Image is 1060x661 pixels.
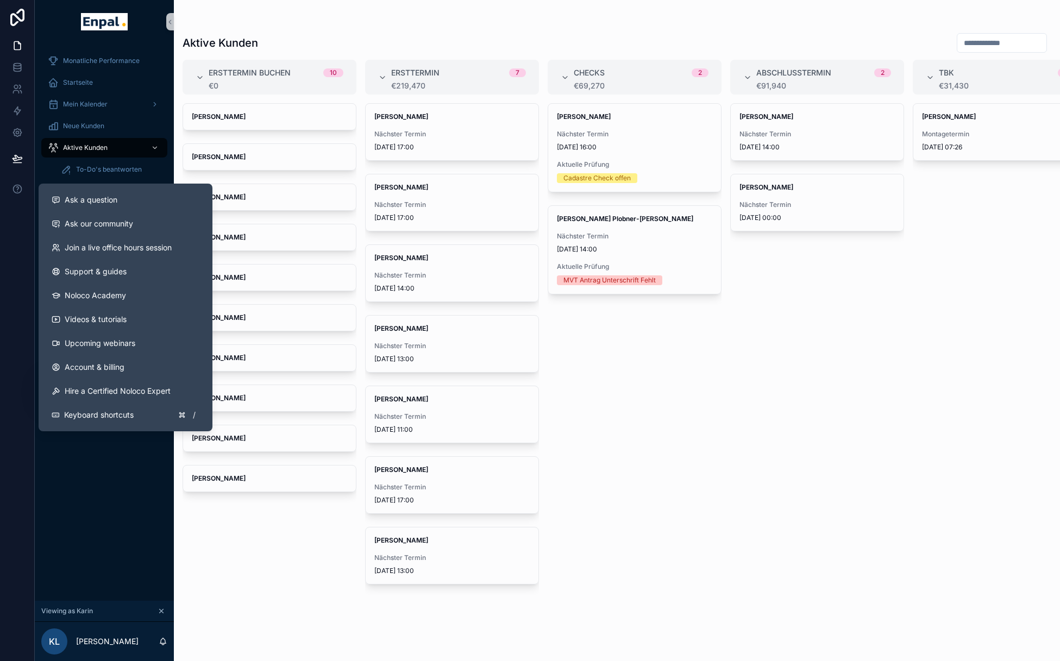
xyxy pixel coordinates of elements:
[43,188,208,212] button: Ask a question
[192,153,246,161] strong: [PERSON_NAME]
[41,607,93,615] span: Viewing as Karin
[43,236,208,260] a: Join a live office hours session
[391,67,440,78] span: Ersttermin
[41,138,167,158] a: Aktive Kunden
[922,112,976,121] strong: [PERSON_NAME]
[81,13,127,30] img: App logo
[41,116,167,136] a: Neue Kunden
[43,307,208,331] a: Videos & tutorials
[65,314,127,325] span: Videos & tutorials
[65,290,126,301] span: Noloco Academy
[192,193,246,201] strong: [PERSON_NAME]
[63,78,93,87] span: Startseite
[374,143,530,152] span: [DATE] 17:00
[365,244,539,302] a: [PERSON_NAME]Nächster Termin[DATE] 14:00
[374,465,428,474] strong: [PERSON_NAME]
[41,51,167,71] a: Monatliche Performance
[374,553,530,562] span: Nächster Termin
[183,35,258,51] h1: Aktive Kunden
[374,496,530,505] span: [DATE] 17:00
[41,95,167,114] a: Mein Kalender
[192,273,246,281] strong: [PERSON_NAME]
[739,112,793,121] strong: [PERSON_NAME]
[183,184,356,211] a: [PERSON_NAME]
[63,100,108,109] span: Mein Kalender
[374,395,428,403] strong: [PERSON_NAME]
[374,271,530,280] span: Nächster Termin
[739,130,895,139] span: Nächster Termin
[365,315,539,373] a: [PERSON_NAME]Nächster Termin[DATE] 13:00
[63,56,140,65] span: Monatliche Performance
[192,233,246,241] strong: [PERSON_NAME]
[756,67,831,78] span: Abschlusstermin
[192,474,246,482] strong: [PERSON_NAME]
[54,160,167,179] a: To-Do's beantworten
[192,434,246,442] strong: [PERSON_NAME]
[563,275,656,285] div: MVT Antrag Unterschrift Fehlt
[730,103,904,161] a: [PERSON_NAME]Nächster Termin[DATE] 14:00
[557,262,712,271] span: Aktuelle Prüfung
[548,103,722,192] a: [PERSON_NAME]Nächster Termin[DATE] 16:00Aktuelle PrüfungCadastre Check offen
[183,224,356,251] a: [PERSON_NAME]
[374,342,530,350] span: Nächster Termin
[65,218,133,229] span: Ask our community
[374,425,530,434] span: [DATE] 11:00
[374,284,530,293] span: [DATE] 14:00
[183,465,356,492] a: [PERSON_NAME]
[192,394,246,402] strong: [PERSON_NAME]
[43,260,208,284] a: Support & guides
[65,386,171,396] span: Hire a Certified Noloco Expert
[374,324,428,332] strong: [PERSON_NAME]
[557,130,712,139] span: Nächster Termin
[756,81,891,90] div: €91,940
[374,213,530,222] span: [DATE] 17:00
[49,635,60,648] span: KL
[557,143,712,152] span: [DATE] 16:00
[374,412,530,421] span: Nächster Termin
[41,73,167,92] a: Startseite
[330,68,337,77] div: 10
[209,67,291,78] span: Ersttermin buchen
[574,67,605,78] span: Checks
[739,183,793,191] strong: [PERSON_NAME]
[65,338,135,349] span: Upcoming webinars
[698,68,702,77] div: 2
[374,112,428,121] strong: [PERSON_NAME]
[374,355,530,363] span: [DATE] 13:00
[43,355,208,379] a: Account & billing
[374,536,428,544] strong: [PERSON_NAME]
[516,68,519,77] div: 7
[54,181,167,201] a: Ersttermine buchen
[65,362,124,373] span: Account & billing
[557,245,712,254] span: [DATE] 14:00
[43,212,208,236] a: Ask our community
[76,636,139,647] p: [PERSON_NAME]
[190,411,198,419] span: /
[374,130,530,139] span: Nächster Termin
[43,403,208,427] button: Keyboard shortcuts/
[557,232,712,241] span: Nächster Termin
[739,143,895,152] span: [DATE] 14:00
[881,68,885,77] div: 2
[43,379,208,403] button: Hire a Certified Noloco Expert
[183,385,356,412] a: [PERSON_NAME]
[65,194,117,205] span: Ask a question
[209,81,343,90] div: €0
[192,354,246,362] strong: [PERSON_NAME]
[374,483,530,492] span: Nächster Termin
[365,456,539,514] a: [PERSON_NAME]Nächster Termin[DATE] 17:00
[65,266,127,277] span: Support & guides
[730,174,904,231] a: [PERSON_NAME]Nächster Termin[DATE] 00:00
[374,200,530,209] span: Nächster Termin
[739,213,895,222] span: [DATE] 00:00
[43,284,208,307] a: Noloco Academy
[557,112,611,121] strong: [PERSON_NAME]
[64,410,134,420] span: Keyboard shortcuts
[391,81,526,90] div: €219,470
[563,173,631,183] div: Cadastre Check offen
[557,160,712,169] span: Aktuelle Prüfung
[365,174,539,231] a: [PERSON_NAME]Nächster Termin[DATE] 17:00
[43,331,208,355] a: Upcoming webinars
[63,122,104,130] span: Neue Kunden
[374,183,428,191] strong: [PERSON_NAME]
